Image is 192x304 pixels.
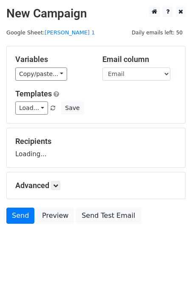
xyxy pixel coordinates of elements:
[15,68,67,81] a: Copy/paste...
[15,101,48,115] a: Load...
[37,208,74,224] a: Preview
[15,89,52,98] a: Templates
[45,29,95,36] a: [PERSON_NAME] 1
[15,137,177,146] h5: Recipients
[76,208,141,224] a: Send Test Email
[129,29,186,36] a: Daily emails left: 50
[61,101,83,115] button: Save
[6,29,95,36] small: Google Sheet:
[15,137,177,159] div: Loading...
[15,181,177,190] h5: Advanced
[6,6,186,21] h2: New Campaign
[6,208,34,224] a: Send
[102,55,177,64] h5: Email column
[129,28,186,37] span: Daily emails left: 50
[15,55,90,64] h5: Variables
